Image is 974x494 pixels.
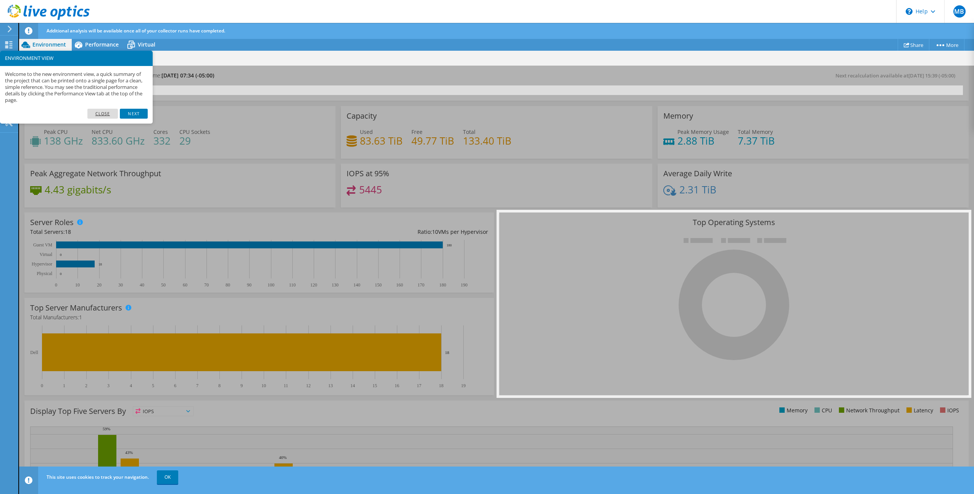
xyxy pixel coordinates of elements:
[906,8,913,15] svg: \n
[5,71,148,104] p: Welcome to the new environment view, a quick summary of the project that can be printed onto a si...
[87,109,118,119] a: Close
[5,56,148,61] h3: ENVIRONMENT VIEW
[133,407,193,416] span: IOPS
[120,109,147,119] a: Next
[157,470,178,484] a: OK
[85,41,119,48] span: Performance
[32,41,66,48] span: Environment
[929,39,964,51] a: More
[953,5,966,18] span: MB
[138,41,155,48] span: Virtual
[898,39,929,51] a: Share
[47,474,149,480] span: This site uses cookies to track your navigation.
[47,27,225,34] span: Additional analysis will be available once all of your collector runs have completed.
